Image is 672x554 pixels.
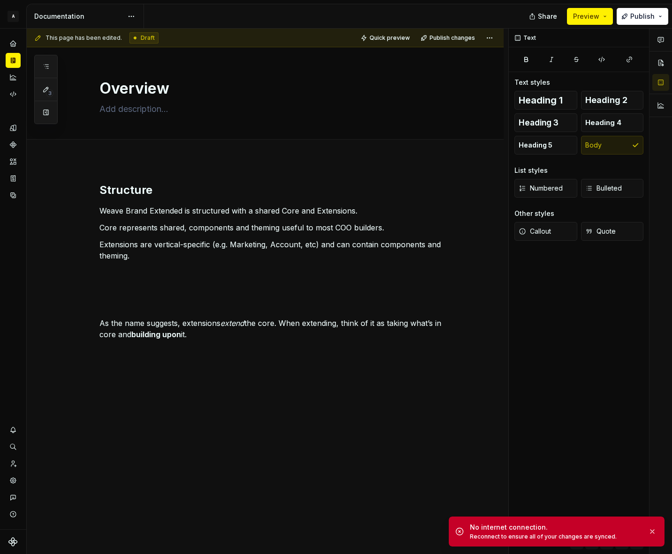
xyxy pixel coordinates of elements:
button: Search ⌘K [6,439,21,454]
span: Quote [585,227,616,236]
button: Quote [581,222,644,241]
span: Bulleted [585,184,622,193]
a: Analytics [6,70,21,85]
a: Data sources [6,188,21,203]
p: As the name suggests, extensions the core. When extending, think of it as taking what’s in core a... [99,318,454,340]
div: Text styles [514,78,550,87]
strong: building upon [131,330,181,339]
div: List styles [514,166,548,175]
span: Share [538,12,557,21]
button: Publish changes [418,31,479,44]
div: Documentation [34,12,123,21]
span: This page has been edited. [45,34,122,42]
span: Heading 2 [585,96,627,105]
button: Heading 1 [514,91,577,110]
a: Invite team [6,456,21,471]
a: Components [6,137,21,152]
button: Notifications [6,422,21,437]
span: Heading 1 [519,96,563,105]
a: Assets [6,154,21,169]
button: Quick preview [358,31,414,44]
a: Documentation [6,53,21,68]
a: Storybook stories [6,171,21,186]
svg: Supernova Logo [8,537,18,547]
span: Heading 5 [519,140,552,150]
p: Weave Brand Extended is structured with a shared Core and Extensions. [99,205,454,216]
button: Preview [567,8,613,25]
span: Publish [630,12,655,21]
div: Reconnect to ensure all of your changes are synced. [470,533,641,540]
button: Publish [617,8,668,25]
div: A [8,11,19,22]
p: Extensions are vertical-specific (e.g. Marketing, Account, etc) and can contain components and th... [99,239,454,261]
span: 3 [46,89,53,97]
button: Bulleted [581,179,644,198]
span: Heading 4 [585,118,621,127]
span: Draft [141,34,155,42]
button: Numbered [514,179,577,198]
span: Callout [519,227,551,236]
button: Share [524,8,563,25]
a: Home [6,36,21,51]
button: Heading 4 [581,113,644,132]
span: Numbered [519,184,563,193]
button: Heading 5 [514,136,577,155]
span: Heading 3 [519,118,559,127]
span: Publish changes [430,34,475,42]
span: Quick preview [370,34,410,42]
em: extend [220,318,244,328]
div: No internet connection. [470,523,641,532]
span: Preview [573,12,599,21]
textarea: Overview [98,77,452,100]
button: A [2,6,24,26]
button: Heading 3 [514,113,577,132]
a: Settings [6,473,21,488]
h2: Structure [99,183,454,198]
p: Core represents shared, components and theming useful to most COO builders. [99,222,454,233]
button: Callout [514,222,577,241]
button: Heading 2 [581,91,644,110]
a: Code automation [6,87,21,102]
button: Contact support [6,490,21,505]
a: Design tokens [6,120,21,135]
div: Other styles [514,209,554,218]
